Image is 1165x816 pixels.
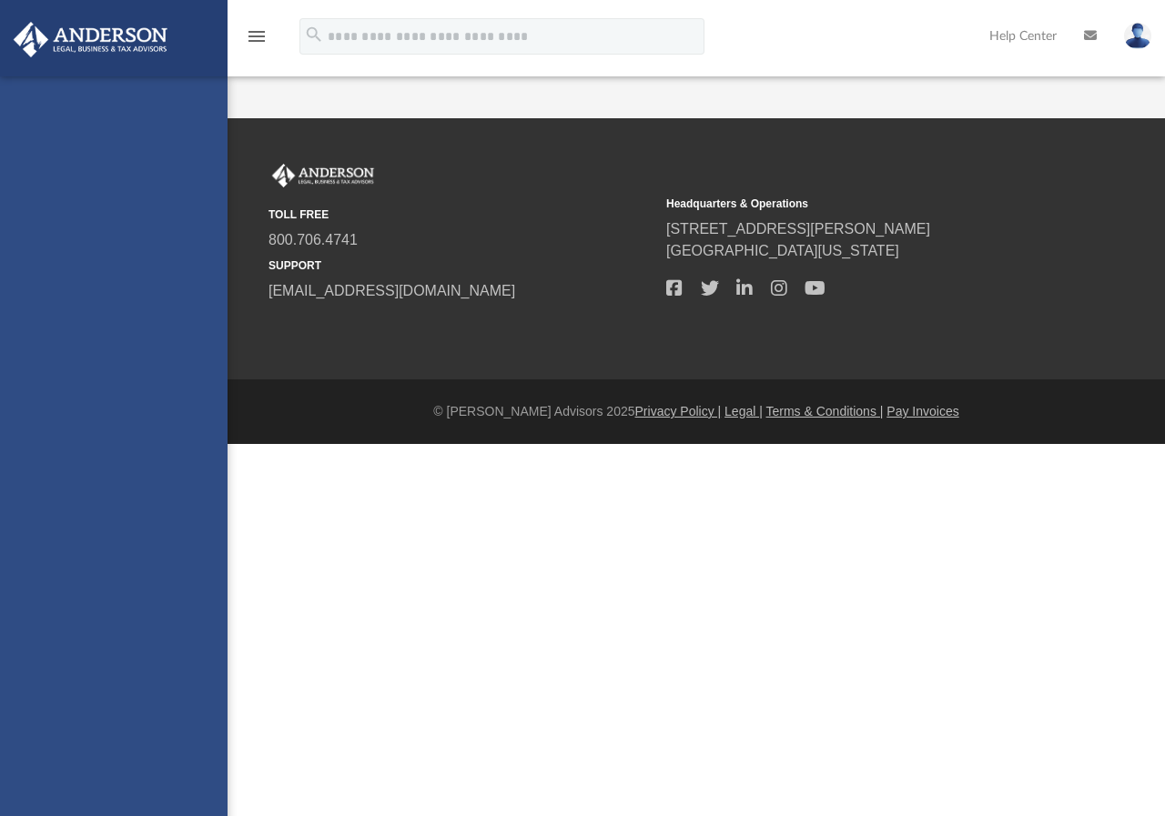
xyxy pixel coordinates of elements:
img: User Pic [1124,23,1151,49]
div: © [PERSON_NAME] Advisors 2025 [228,402,1165,421]
i: search [304,25,324,45]
a: [STREET_ADDRESS][PERSON_NAME] [666,221,930,237]
a: Terms & Conditions | [766,404,884,418]
a: Legal | [724,404,763,418]
i: menu [246,25,268,47]
small: SUPPORT [268,257,653,274]
img: Anderson Advisors Platinum Portal [8,22,173,57]
a: menu [246,35,268,47]
a: [EMAIL_ADDRESS][DOMAIN_NAME] [268,283,515,298]
img: Anderson Advisors Platinum Portal [268,164,378,187]
a: Pay Invoices [886,404,958,418]
small: TOLL FREE [268,207,653,223]
small: Headquarters & Operations [666,196,1051,212]
a: 800.706.4741 [268,232,358,247]
a: [GEOGRAPHIC_DATA][US_STATE] [666,243,899,258]
a: Privacy Policy | [635,404,722,418]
